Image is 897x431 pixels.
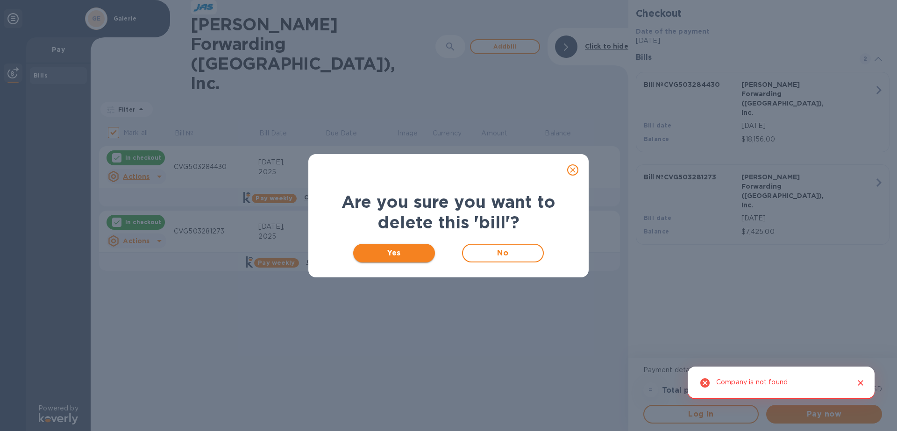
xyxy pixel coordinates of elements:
button: Yes [353,244,435,262]
div: Company is not found [716,374,788,392]
button: Close [854,377,867,389]
button: close [562,159,584,181]
b: Are you sure you want to delete this 'bill'? [342,191,555,233]
span: Yes [361,247,427,259]
button: No [462,244,544,262]
span: No [470,247,535,259]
